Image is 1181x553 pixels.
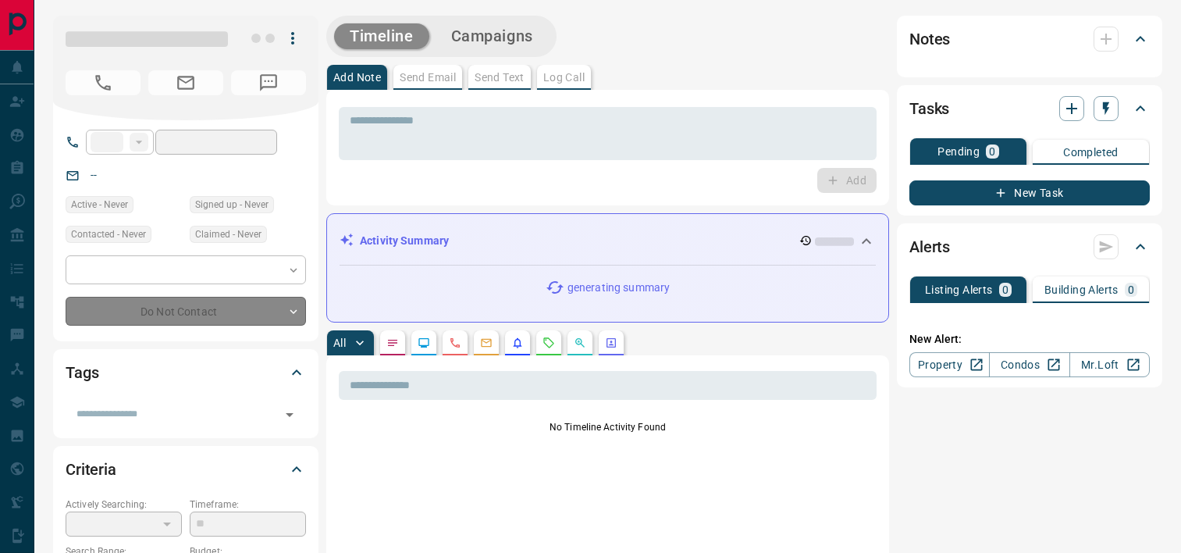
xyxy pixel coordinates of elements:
p: generating summary [567,280,670,296]
p: Timeframe: [190,498,306,512]
h2: Tags [66,360,98,385]
h2: Notes [909,27,950,52]
p: 0 [1002,284,1008,295]
span: No Number [66,70,141,95]
div: Criteria [66,451,306,488]
h2: Tasks [909,96,949,121]
a: -- [91,169,97,181]
p: Completed [1063,147,1119,158]
div: Alerts [909,228,1150,266]
div: Notes [909,20,1150,58]
p: No Timeline Activity Found [339,420,877,434]
span: Active - Never [71,197,128,212]
p: Actively Searching: [66,498,182,512]
p: Listing Alerts [925,284,993,295]
button: Timeline [334,23,429,49]
span: Signed up - Never [195,197,269,212]
p: New Alert: [909,331,1150,348]
span: Contacted - Never [71,227,146,242]
p: Add Note [333,72,381,83]
h2: Alerts [909,234,950,259]
svg: Calls [449,337,461,349]
p: All [333,337,346,348]
svg: Lead Browsing Activity [418,337,430,349]
span: Claimed - Never [195,227,261,242]
svg: Emails [480,337,493,349]
button: Campaigns [436,23,549,49]
p: Pending [937,146,980,157]
div: Tasks [909,90,1150,127]
a: Property [909,352,990,377]
h2: Criteria [66,457,116,482]
div: Activity Summary [340,227,876,255]
span: No Email [148,70,223,95]
div: Do Not Contact [66,297,306,326]
button: New Task [909,180,1150,205]
div: Tags [66,354,306,391]
p: Activity Summary [360,233,449,249]
a: Condos [989,352,1069,377]
svg: Opportunities [574,337,586,349]
p: Building Alerts [1044,284,1119,295]
svg: Listing Alerts [511,337,524,349]
p: 0 [1128,284,1134,295]
p: 0 [989,146,995,157]
span: No Number [231,70,306,95]
button: Open [279,404,301,426]
svg: Notes [386,337,399,349]
svg: Agent Actions [605,337,617,349]
svg: Requests [542,337,555,349]
a: Mr.Loft [1069,352,1150,377]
